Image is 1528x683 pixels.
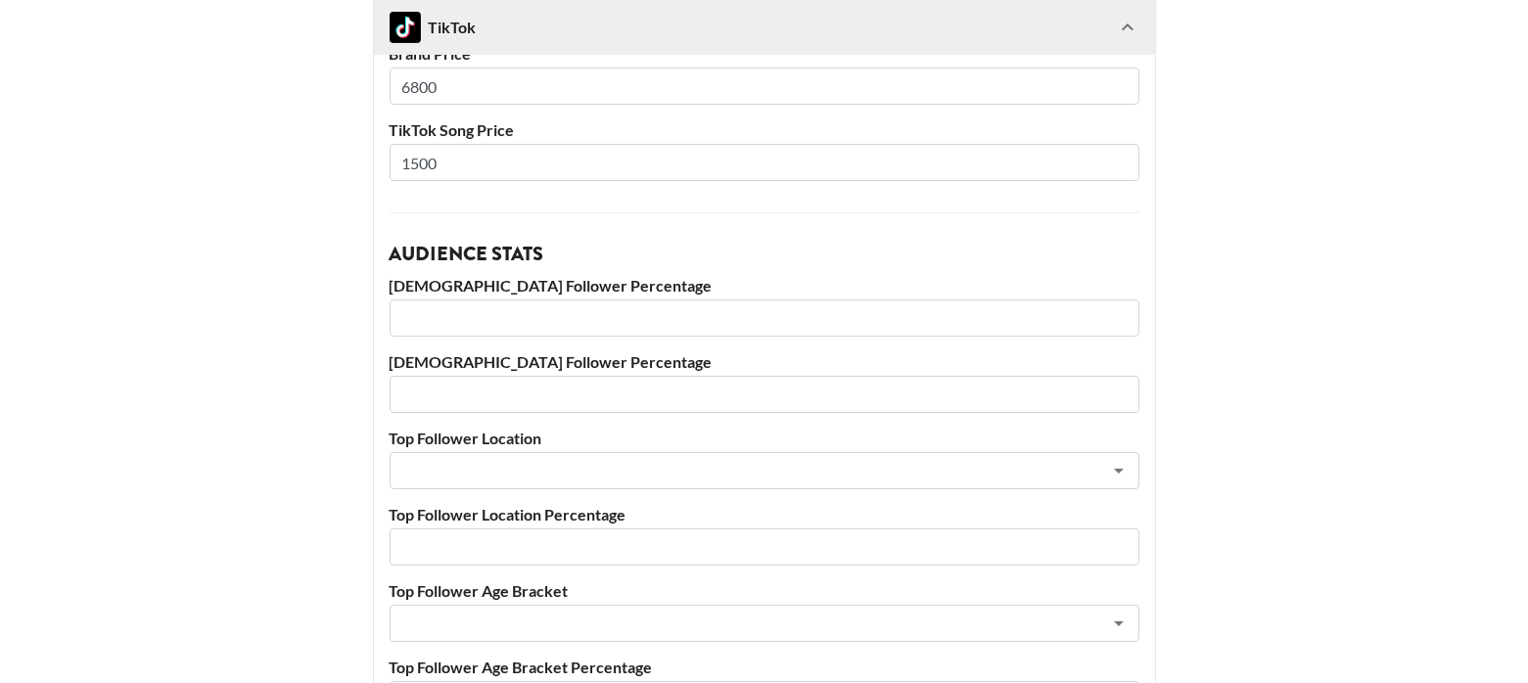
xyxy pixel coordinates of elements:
[1105,457,1133,484] button: Open
[390,12,421,43] img: TikTok
[390,505,1139,524] label: Top Follower Location Percentage
[390,276,1139,296] label: [DEMOGRAPHIC_DATA] Follower Percentage
[390,352,1139,372] label: [DEMOGRAPHIC_DATA] Follower Percentage
[390,429,1139,448] label: Top Follower Location
[1105,610,1133,637] button: Open
[390,120,1139,140] label: TikTok Song Price
[390,658,1139,677] label: Top Follower Age Bracket Percentage
[390,12,477,43] div: TikTok
[390,581,1139,601] label: Top Follower Age Bracket
[390,245,1139,264] h3: Audience Stats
